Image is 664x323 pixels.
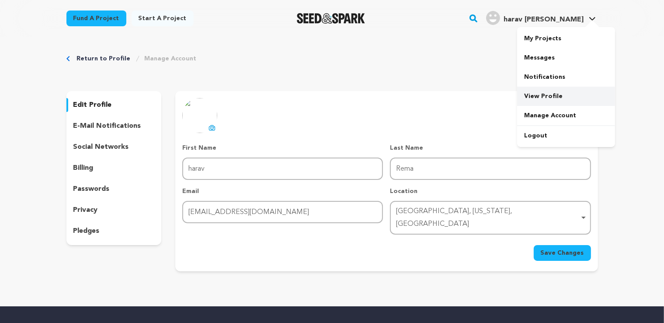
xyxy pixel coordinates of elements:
[517,87,615,106] a: View Profile
[182,158,383,180] input: First Name
[297,13,365,24] a: Seed&Spark Homepage
[182,144,383,152] p: First Name
[145,54,197,63] a: Manage Account
[517,106,615,125] a: Manage Account
[396,205,579,231] div: [GEOGRAPHIC_DATA], [US_STATE], [GEOGRAPHIC_DATA]
[77,54,131,63] a: Return to Profile
[517,48,615,67] a: Messages
[73,163,94,173] p: billing
[73,205,98,215] p: privacy
[66,11,126,26] a: Fund a project
[66,119,162,133] button: e-mail notifications
[73,226,100,236] p: pledges
[486,11,500,25] img: user.png
[486,11,584,25] div: harav R.'s Profile
[517,67,615,87] a: Notifications
[73,184,110,194] p: passwords
[73,142,129,152] p: social networks
[534,245,591,261] button: Save Changes
[66,182,162,196] button: passwords
[73,121,141,131] p: e-mail notifications
[541,249,584,257] span: Save Changes
[390,144,591,152] p: Last Name
[66,203,162,217] button: privacy
[390,187,591,196] p: Location
[66,98,162,112] button: edit profile
[504,16,584,23] span: harav [PERSON_NAME]
[182,201,383,223] input: Email
[297,13,365,24] img: Seed&Spark Logo Dark Mode
[484,9,598,25] a: harav R.'s Profile
[66,54,598,63] div: Breadcrumb
[132,11,194,26] a: Start a project
[517,126,615,145] a: Logout
[66,224,162,238] button: pledges
[182,187,383,196] p: Email
[517,29,615,48] a: My Projects
[66,140,162,154] button: social networks
[390,158,591,180] input: Last Name
[484,9,598,28] span: harav R.'s Profile
[73,100,112,110] p: edit profile
[66,161,162,175] button: billing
